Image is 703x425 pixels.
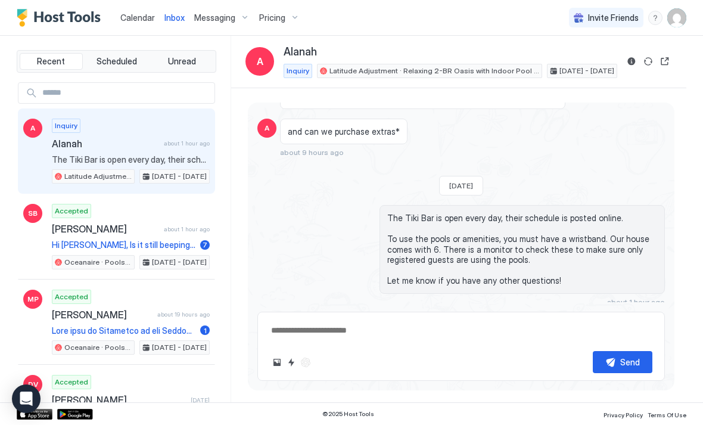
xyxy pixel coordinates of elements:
span: 7 [203,240,207,249]
span: A [265,123,269,134]
span: Calendar [120,13,155,23]
span: DV [28,379,38,390]
div: Send [620,356,640,368]
a: Host Tools Logo [17,9,106,27]
span: Accepted [55,206,88,216]
span: about 1 hour ago [607,297,665,306]
span: about 19 hours ago [157,311,210,318]
button: Unread [150,53,213,70]
button: Upload image [270,355,284,370]
span: Scheduled [97,56,137,67]
a: App Store [17,409,52,420]
span: The Tiki Bar is open every day, their schedule is posted online. To use the pools or amenities, y... [52,154,210,165]
span: Lore ipsu do Sitametco ad eli Seddoe Tempor Incidid Utlabo et dolo magnaa eni admini! Ve quis nos... [52,325,195,336]
div: tab-group [17,50,216,73]
span: about 1 hour ago [164,139,210,147]
span: Latitude Adjustment · Relaxing 2-BR Oasis with Indoor Pool +Tiki Bar [329,66,539,76]
button: Send [593,351,652,373]
span: Latitude Adjustment · Relaxing 2-BR Oasis with Indoor Pool +Tiki Bar [64,171,132,182]
input: Input Field [38,83,214,103]
span: Oceanaire · Poolside Paradise! Bunk Beds+Two Pools+Tiki Bar [64,342,132,353]
button: Recent [20,53,83,70]
span: Unread [168,56,196,67]
button: Quick reply [284,355,298,370]
span: [DATE] [449,181,473,190]
span: Alanah [52,138,159,150]
a: Inbox [164,11,185,24]
span: [PERSON_NAME] [52,309,153,321]
span: [DATE] - [DATE] [152,257,207,268]
span: Accepted [55,377,88,387]
button: Open reservation [658,54,672,69]
span: The Tiki Bar is open every day, their schedule is posted online. To use the pools or amenities, y... [387,213,657,286]
span: A [30,123,35,134]
span: Alanah [284,45,317,59]
span: [DATE] - [DATE] [152,342,207,353]
a: Terms Of Use [648,408,686,420]
span: Inquiry [287,66,309,76]
span: about 9 hours ago [280,148,344,157]
a: Privacy Policy [604,408,643,420]
button: Scheduled [85,53,148,70]
span: SB [28,208,38,219]
a: Calendar [120,11,155,24]
span: [PERSON_NAME] [52,394,186,406]
button: Reservation information [624,54,639,69]
span: Inbox [164,13,185,23]
span: and can we purchase extras* [288,126,400,137]
span: Inquiry [55,120,77,131]
span: Terms Of Use [648,411,686,418]
span: about 1 hour ago [164,225,210,233]
div: Open Intercom Messenger [12,384,41,413]
span: © 2025 Host Tools [322,410,374,418]
span: MP [27,294,39,305]
div: menu [648,11,662,25]
div: User profile [667,8,686,27]
span: A [257,54,263,69]
span: Recent [37,56,65,67]
span: Oceanaire · Poolside Paradise! Bunk Beds+Two Pools+Tiki Bar [64,257,132,268]
button: Sync reservation [641,54,655,69]
span: Privacy Policy [604,411,643,418]
span: Accepted [55,291,88,302]
span: Messaging [194,13,235,23]
span: [DATE] [191,396,210,404]
span: Hi [PERSON_NAME], Is it still beeping? It usually only beeps if it’s not completely closed. Let m... [52,240,195,250]
a: Google Play Store [57,409,93,420]
span: Pricing [259,13,285,23]
span: [DATE] - [DATE] [559,66,614,76]
span: [DATE] - [DATE] [152,171,207,182]
span: [PERSON_NAME] [52,223,159,235]
span: 1 [204,326,207,335]
span: Invite Friends [588,13,639,23]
